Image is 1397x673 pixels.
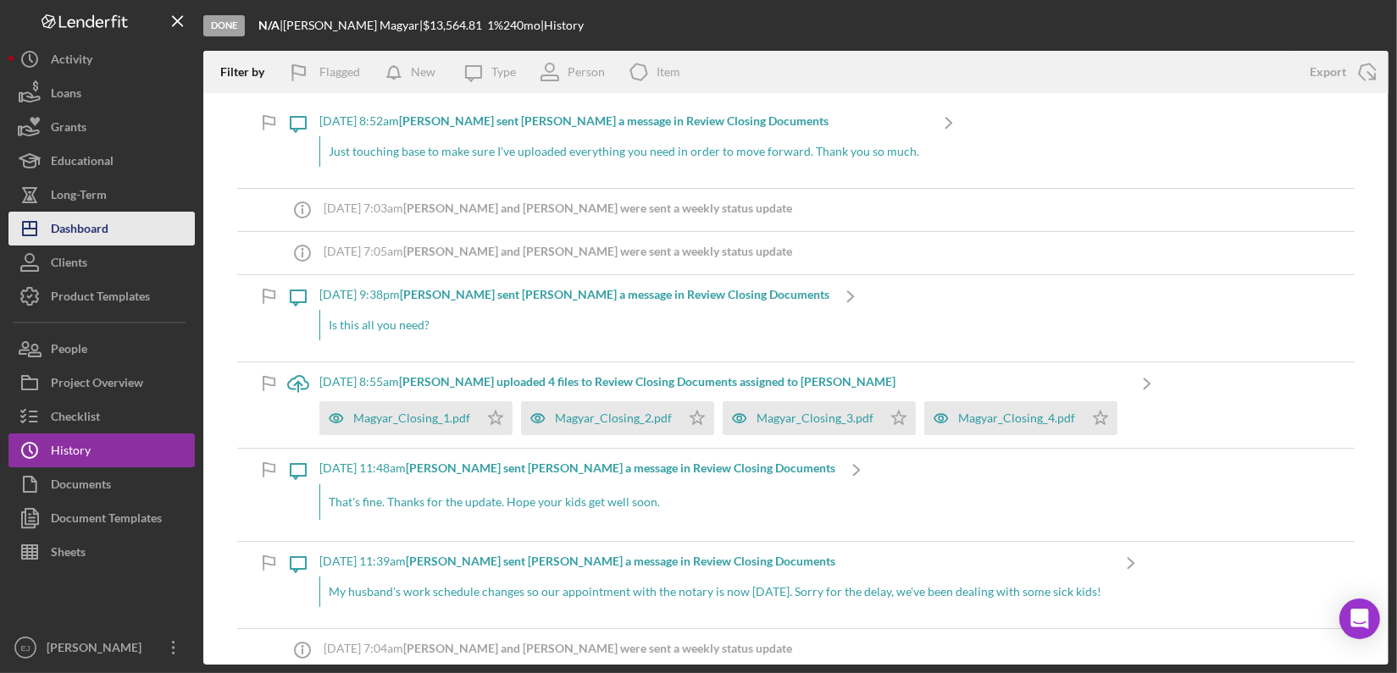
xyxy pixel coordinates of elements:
[958,411,1075,425] div: Magyar_Closing_4.pdf
[319,576,1110,607] div: My husband's work schedule changes so our appointment with the notary is now [DATE]. Sorry for th...
[258,18,280,32] b: N/A
[555,411,672,425] div: Magyar_Closing_2.pdf
[8,501,195,535] button: Document Templates
[8,535,195,569] button: Sheets
[220,65,277,79] div: Filter by
[277,102,970,188] a: [DATE] 8:52am[PERSON_NAME] sent [PERSON_NAME] a message in Review Closing DocumentsJust touching ...
[277,542,1152,628] a: [DATE] 11:39am[PERSON_NAME] sent [PERSON_NAME] a message in Review Closing DocumentsMy husband's ...
[20,643,30,653] text: EJ
[757,411,873,425] div: Magyar_Closing_3.pdf
[400,287,829,301] b: [PERSON_NAME] sent [PERSON_NAME] a message in Review Closing Documents
[324,642,792,655] div: [DATE] 7:04am
[8,178,195,212] button: Long-Term
[51,245,87,284] div: Clients
[51,144,114,182] div: Educational
[723,401,916,435] button: Magyar_Closing_3.pdf
[319,554,1110,568] div: [DATE] 11:39am
[8,467,195,501] button: Documents
[319,375,1126,389] div: [DATE] 8:55am
[51,501,162,539] div: Document Templates
[283,19,423,32] div: [PERSON_NAME] Magyar |
[568,65,605,79] div: Person
[258,19,283,32] div: |
[319,310,829,340] div: Is this all you need?
[277,275,872,361] a: [DATE] 9:38pm[PERSON_NAME] sent [PERSON_NAME] a message in Review Closing DocumentsIs this all yo...
[51,332,87,370] div: People
[1293,55,1389,89] button: Export
[403,641,792,655] b: [PERSON_NAME] and [PERSON_NAME] were sent a weekly status update
[51,535,86,573] div: Sheets
[1339,599,1380,639] div: Open Intercom Messenger
[203,15,245,36] div: Done
[8,366,195,400] button: Project Overview
[319,288,829,301] div: [DATE] 9:38pm
[503,19,541,32] div: 240 mo
[319,461,835,475] div: [DATE] 11:48am
[277,55,377,89] button: Flagged
[8,144,195,178] button: Educational
[8,400,195,433] button: Checklist
[51,42,92,80] div: Activity
[521,401,714,435] button: Magyar_Closing_2.pdf
[8,42,195,76] button: Activity
[277,362,1168,448] a: [DATE] 8:55am[PERSON_NAME] uploaded 4 files to Review Closing Documents assigned to [PERSON_NAME]...
[319,401,513,435] button: Magyar_Closing_1.pdf
[1310,55,1346,89] div: Export
[8,76,195,110] button: Loans
[399,374,895,389] b: [PERSON_NAME] uploaded 4 files to Review Closing Documents assigned to [PERSON_NAME]
[8,279,195,313] button: Product Templates
[423,19,487,32] div: $13,564.81
[487,19,503,32] div: 1 %
[319,55,360,89] div: Flagged
[924,401,1117,435] button: Magyar_Closing_4.pdf
[8,110,195,144] button: Grants
[491,65,516,79] div: Type
[8,631,195,665] button: EJ[PERSON_NAME]
[8,245,195,279] button: Clients
[8,433,195,467] button: History
[329,493,827,511] p: That's fine. Thanks for the update. Hope your kids get well soon.
[51,467,111,505] div: Documents
[324,201,792,215] div: [DATE] 7:03am
[51,178,107,216] div: Long-Term
[51,76,81,114] div: Loans
[8,212,195,245] button: Dashboard
[51,366,143,404] div: Project Overview
[277,449,878,540] a: [DATE] 11:48am[PERSON_NAME] sent [PERSON_NAME] a message in Review Closing DocumentsThat's fine. ...
[411,55,435,89] div: New
[657,65,680,79] div: Item
[377,55,452,89] button: New
[51,400,100,438] div: Checklist
[42,631,152,669] div: [PERSON_NAME]
[541,19,584,32] div: | History
[403,201,792,215] b: [PERSON_NAME] and [PERSON_NAME] were sent a weekly status update
[406,461,835,475] b: [PERSON_NAME] sent [PERSON_NAME] a message in Review Closing Documents
[51,279,150,317] div: Product Templates
[399,113,829,128] b: [PERSON_NAME] sent [PERSON_NAME] a message in Review Closing Documents
[324,245,792,258] div: [DATE] 7:05am
[51,110,86,148] div: Grants
[406,554,835,568] b: [PERSON_NAME] sent [PERSON_NAME] a message in Review Closing Documents
[353,411,470,425] div: Magyar_Closing_1.pdf
[51,212,108,250] div: Dashboard
[403,244,792,258] b: [PERSON_NAME] and [PERSON_NAME] were sent a weekly status update
[319,136,928,167] div: Just touching base to make sure I've uploaded everything you need in order to move forward. Thank...
[319,114,928,128] div: [DATE] 8:52am
[8,332,195,366] button: People
[51,433,91,472] div: History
